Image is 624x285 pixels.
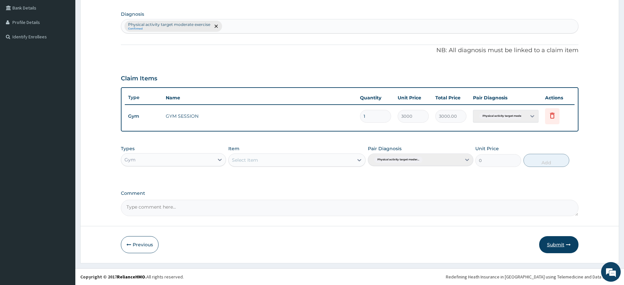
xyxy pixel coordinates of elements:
[523,154,569,167] button: Add
[34,37,110,45] div: Chat with us now
[125,110,162,122] td: Gym
[121,75,157,82] h3: Claim Items
[228,145,239,152] label: Item
[80,274,146,280] strong: Copyright © 2017 .
[162,110,357,123] td: GYM SESSION
[542,91,575,104] th: Actions
[125,92,162,104] th: Type
[121,11,144,17] label: Diagnosis
[368,145,402,152] label: Pair Diagnosis
[475,145,499,152] label: Unit Price
[446,274,619,280] div: Redefining Heath Insurance in [GEOGRAPHIC_DATA] using Telemedicine and Data Science!
[107,3,123,19] div: Minimize live chat window
[121,191,578,196] label: Comment
[75,268,624,285] footer: All rights reserved.
[432,91,470,104] th: Total Price
[162,91,357,104] th: Name
[232,157,258,163] div: Select Item
[3,179,125,202] textarea: Type your message and hit 'Enter'
[38,83,90,149] span: We're online!
[117,274,145,280] a: RelianceHMO
[357,91,394,104] th: Quantity
[539,236,578,253] button: Submit
[121,146,135,152] label: Types
[121,46,578,55] p: NB: All diagnosis must be linked to a claim item
[121,236,159,253] button: Previous
[12,33,27,49] img: d_794563401_company_1708531726252_794563401
[394,91,432,104] th: Unit Price
[124,156,136,163] div: Gym
[470,91,542,104] th: Pair Diagnosis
